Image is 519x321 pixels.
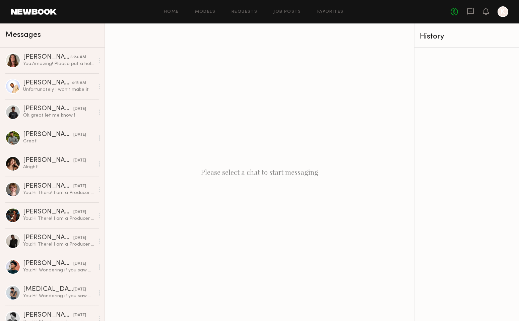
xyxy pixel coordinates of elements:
[73,132,86,138] div: [DATE]
[232,10,257,14] a: Requests
[23,131,73,138] div: [PERSON_NAME]
[73,106,86,112] div: [DATE]
[273,10,301,14] a: Job Posts
[23,86,94,93] div: Unfortunately I won’t make it
[23,286,73,293] div: [MEDICAL_DATA][PERSON_NAME]
[23,112,94,119] div: Ok great let me know !
[23,106,73,112] div: [PERSON_NAME]
[317,10,344,14] a: Favorites
[23,215,94,222] div: You: Hi There! I am a Producer for Monster Energy and we are looking for some talent for an upcom...
[70,54,86,61] div: 6:24 AM
[23,312,73,319] div: [PERSON_NAME]
[73,235,86,241] div: [DATE]
[23,164,94,170] div: Alright!
[73,183,86,190] div: [DATE]
[23,80,71,86] div: [PERSON_NAME]
[105,23,414,321] div: Please select a chat to start messaging
[23,235,73,241] div: [PERSON_NAME]
[23,183,73,190] div: [PERSON_NAME]
[23,157,73,164] div: [PERSON_NAME]
[164,10,179,14] a: Home
[498,6,508,17] a: K
[23,267,94,273] div: You: Hi! Wondering if you saw my above message. We would love to have you!
[23,260,73,267] div: [PERSON_NAME]
[23,241,94,248] div: You: Hi There! I am a Producer for Monster Energy and we are looking for some talent for an upcom...
[73,261,86,267] div: [DATE]
[73,312,86,319] div: [DATE]
[23,190,94,196] div: You: Hi There! I am a Producer for Monster Energy and we are looking for some talent for an upcom...
[23,293,94,299] div: You: Hi! Wondering if you saw my above message. We would love to have you!
[73,209,86,215] div: [DATE]
[23,54,70,61] div: [PERSON_NAME]
[23,138,94,144] div: Great!
[71,80,86,86] div: 4:13 AM
[23,209,73,215] div: [PERSON_NAME]
[73,286,86,293] div: [DATE]
[195,10,215,14] a: Models
[5,31,41,39] span: Messages
[73,157,86,164] div: [DATE]
[420,33,514,41] div: History
[23,61,94,67] div: You: Amazing! Please put a hold on and we will get back to you with more information.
